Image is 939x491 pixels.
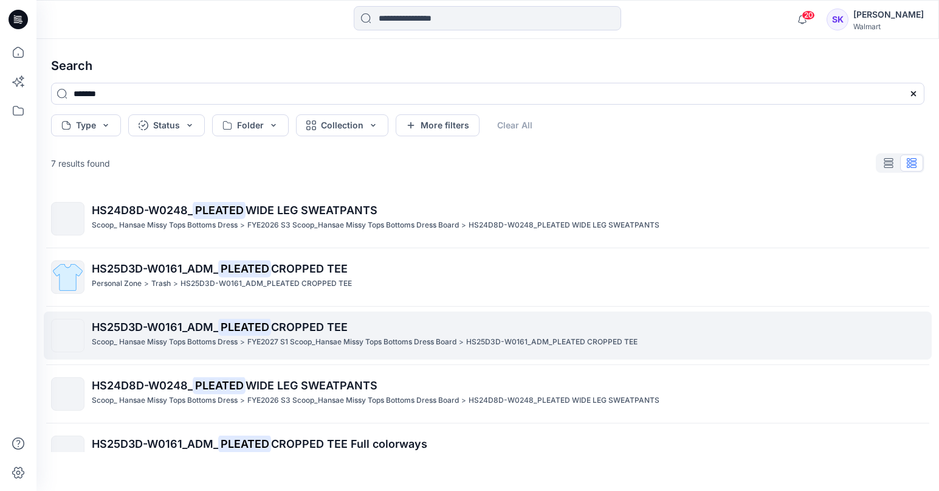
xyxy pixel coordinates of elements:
[296,114,388,136] button: Collection
[459,336,464,349] p: >
[240,219,245,232] p: >
[247,336,456,349] p: FYE2027 S1 Scoop_Hansae Missy Tops Bottoms Dress Board
[128,114,205,136] button: Status
[92,379,193,392] span: HS24D8D-W0248_
[827,9,848,30] div: SK
[466,336,638,349] p: HS25D3D-W0161_ADM_PLEATED CROPPED TEE
[44,370,932,418] a: HS24D8D-W0248_PLEATEDWIDE LEG SWEATPANTSScoop_ Hansae Missy Tops Bottoms Dress>FYE2026 S3 Scoop_H...
[193,201,246,218] mark: PLEATED
[44,312,932,360] a: HS25D3D-W0161_ADM_PLEATEDCROPPED TEEScoop_ Hansae Missy Tops Bottoms Dress>FYE2027 S1 Scoop_Hansa...
[247,394,459,407] p: FYE2026 S3 Scoop_Hansae Missy Tops Bottoms Dress Board
[51,114,121,136] button: Type
[151,277,171,290] p: Trash
[218,260,271,277] mark: PLEATED
[44,253,932,301] a: HS25D3D-W0161_ADM_PLEATEDCROPPED TEEPersonal Zone>Trash>HS25D3D-W0161_ADM_PLEATED CROPPED TEE
[92,277,142,290] p: Personal Zone
[44,428,932,476] a: HS25D3D-W0161_ADM_PLEATEDCROPPED TEE Full colorwaysScoop_ Hansae Missy Tops Bottoms Dress>FYE2027...
[247,219,459,232] p: FYE2026 S3 Scoop_Hansae Missy Tops Bottoms Dress Board
[853,22,924,31] div: Walmart
[92,219,238,232] p: Scoop_ Hansae Missy Tops Bottoms Dress
[218,318,271,335] mark: PLEATED
[469,394,659,407] p: HS24D8D-W0248_PLEATED WIDE LEG SWEATPANTS
[802,10,815,20] span: 20
[246,204,377,217] span: WIDE LEG SWEATPANTS
[51,157,110,170] p: 7 results found
[218,435,271,452] mark: PLEATED
[240,336,245,349] p: >
[173,277,178,290] p: >
[92,321,218,333] span: HS25D3D-W0161_ADM_
[396,114,480,136] button: More filters
[41,49,934,83] h4: Search
[271,437,427,450] span: CROPPED TEE Full colorways
[92,394,238,407] p: Scoop_ Hansae Missy Tops Bottoms Dress
[853,7,924,22] div: [PERSON_NAME]
[271,321,348,333] span: CROPPED TEE
[469,219,659,232] p: HS24D8D-W0248_PLEATED WIDE LEG SWEATPANTS
[44,195,932,243] a: HS24D8D-W0248_PLEATEDWIDE LEG SWEATPANTSScoop_ Hansae Missy Tops Bottoms Dress>FYE2026 S3 Scoop_H...
[92,204,193,217] span: HS24D8D-W0248_
[181,277,352,290] p: HS25D3D-W0161_ADM_PLEATED CROPPED TEE
[246,379,377,392] span: WIDE LEG SWEATPANTS
[240,394,245,407] p: >
[461,394,466,407] p: >
[271,262,348,275] span: CROPPED TEE
[144,277,149,290] p: >
[92,336,238,349] p: Scoop_ Hansae Missy Tops Bottoms Dress
[193,377,246,394] mark: PLEATED
[461,219,466,232] p: >
[212,114,289,136] button: Folder
[92,262,218,275] span: HS25D3D-W0161_ADM_
[92,437,218,450] span: HS25D3D-W0161_ADM_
